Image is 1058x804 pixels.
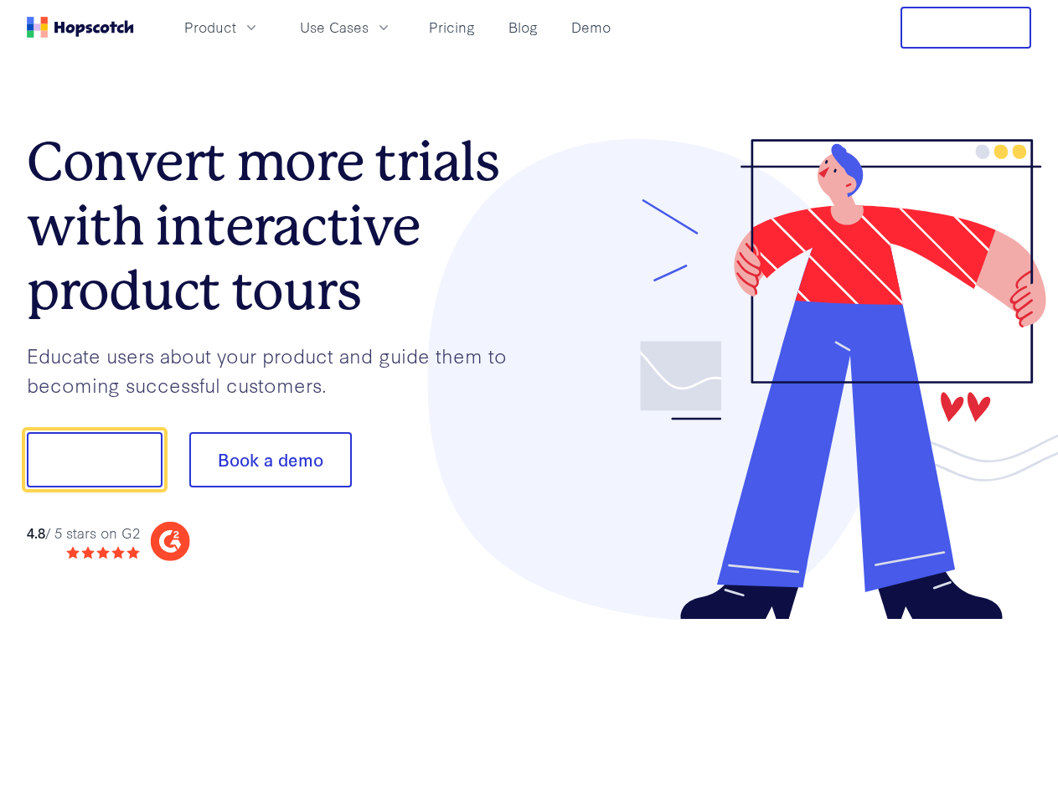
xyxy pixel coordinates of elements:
a: Home [27,17,134,38]
div: / 5 stars on G2 [27,523,140,544]
a: Blog [502,13,544,41]
a: Demo [565,13,617,41]
button: Use Cases [290,13,402,41]
h1: Convert more trials with interactive product tours [27,130,529,322]
button: Product [174,13,270,41]
strong: 4.8 [27,523,45,542]
span: Product [184,17,236,38]
button: Book a demo [189,432,352,487]
button: Free Trial [901,7,1031,49]
p: Educate users about your product and guide them to becoming successful customers. [27,341,529,399]
a: Pricing [422,13,482,41]
span: Use Cases [300,17,369,38]
button: Show me! [27,432,163,487]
